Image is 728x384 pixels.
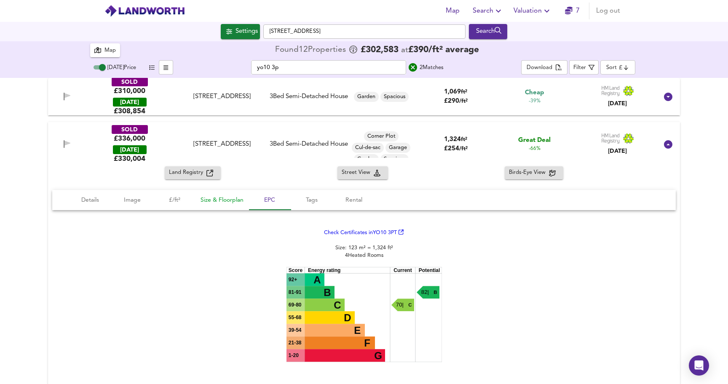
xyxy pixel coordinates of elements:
span: Cul-de-sac [352,144,384,152]
div: split button [521,60,567,75]
div: Download [527,63,552,73]
tspan: F [364,337,370,348]
tspan: 21-38 [288,339,301,345]
text: Potential [418,267,440,273]
div: 3 Bed Semi-Detached House [270,92,348,101]
text: Score [288,267,302,273]
span: Garden [354,155,379,163]
tspan: D [344,312,351,323]
span: Search [473,5,503,17]
span: Spacious [380,155,409,163]
div: Map [104,46,116,56]
span: Size & Floorplan [201,195,244,205]
div: Garden [354,92,379,102]
div: 28 Moatfield, YO10 3PT [176,140,268,149]
button: Birds-Eye View [505,166,563,179]
span: £ 302,583 [361,46,399,54]
a: 7 [565,5,580,17]
div: Click to configure Search Settings [221,24,260,39]
tspan: A [313,274,321,285]
button: Search [469,3,507,19]
div: [DATE] [113,145,147,154]
button: Search [469,24,507,39]
div: Garage [385,143,410,153]
span: Birds-Eye View [509,168,549,178]
tspan: 81-91 [288,289,301,295]
button: search [406,61,420,74]
div: SOLD [112,125,148,134]
div: Run Your Search [469,24,507,39]
span: Log out [596,5,620,17]
div: SOLD£336,000 [DATE]£330,004[STREET_ADDRESS]3Bed Semi-Detached HouseCorner PlotCul-de-sacGarageGar... [48,122,680,166]
span: Great Deal [518,136,551,145]
div: Spacious [380,92,409,102]
div: Found 12 Propert ies [275,46,348,54]
text: C [408,302,412,307]
div: Sort [600,60,635,75]
text: Current [393,267,412,273]
span: Tags [296,195,328,205]
div: SOLD£310,000 [DATE]£308,854[STREET_ADDRESS]3Bed Semi-Detached HouseGardenSpacious1,069ft²£290/ft²... [48,78,680,115]
span: ft² [461,137,467,142]
button: Street View [337,166,388,179]
span: 1,069 [444,89,461,95]
img: Land Registry [601,133,634,144]
div: 2 Match es [420,63,444,72]
div: SOLD [112,77,148,86]
button: Filter [569,60,599,75]
span: Corner Plot [364,133,399,140]
text: 70 | [396,301,403,308]
div: Search [471,26,505,37]
div: [DATE] [113,98,147,107]
div: Cul-de-sac [352,143,384,153]
button: Map [439,3,466,19]
button: Download [521,60,567,75]
span: Rental [338,195,370,205]
span: 1,324 [444,136,461,143]
svg: Show Details [663,139,673,149]
text: Energy rating [308,267,340,273]
span: / ft² [459,99,468,104]
span: Garden [354,93,379,101]
span: Street View [342,168,374,178]
div: £336,000 [114,134,145,143]
a: Check Certificates inYO10 3PT [324,230,404,235]
tspan: 1-20 [288,352,298,358]
img: logo [104,5,185,17]
span: Details [74,195,106,205]
tspan: B [324,286,331,298]
div: Settings [236,26,258,37]
span: £ 290 [444,98,468,104]
div: Garden [354,154,379,164]
button: Valuation [510,3,555,19]
div: Filter [573,63,586,73]
img: Land Registry [601,85,634,96]
tspan: 92+ [288,276,297,282]
span: £ 390 / ft² average [408,45,479,54]
button: Land Registry [165,166,221,179]
tspan: C [334,299,341,310]
button: Settings [221,24,260,39]
input: Enter a location... [263,24,466,39]
span: £ 254 [444,146,468,152]
div: £310,000 [114,86,145,96]
div: 8 Moatfield, YO10 3PT [176,92,268,101]
span: [DATE] Price [107,65,136,70]
span: at [401,46,408,54]
div: [DATE] [601,99,634,108]
div: Size: 123 m² = 1,324 ft² 4 Heated Rooms [286,229,442,365]
span: Spacious [380,93,409,101]
span: ft² [461,89,467,95]
div: Spacious [380,154,409,164]
span: £/ft² [158,195,190,205]
div: [STREET_ADDRESS] [179,92,265,101]
span: Cheap [525,88,544,97]
span: Map [442,5,463,17]
button: Log out [593,3,624,19]
div: [STREET_ADDRESS] [179,140,265,149]
span: EPC [254,195,286,205]
span: Image [116,195,148,205]
text: B [434,290,437,295]
div: Sort [606,64,617,72]
button: 7 [559,3,586,19]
